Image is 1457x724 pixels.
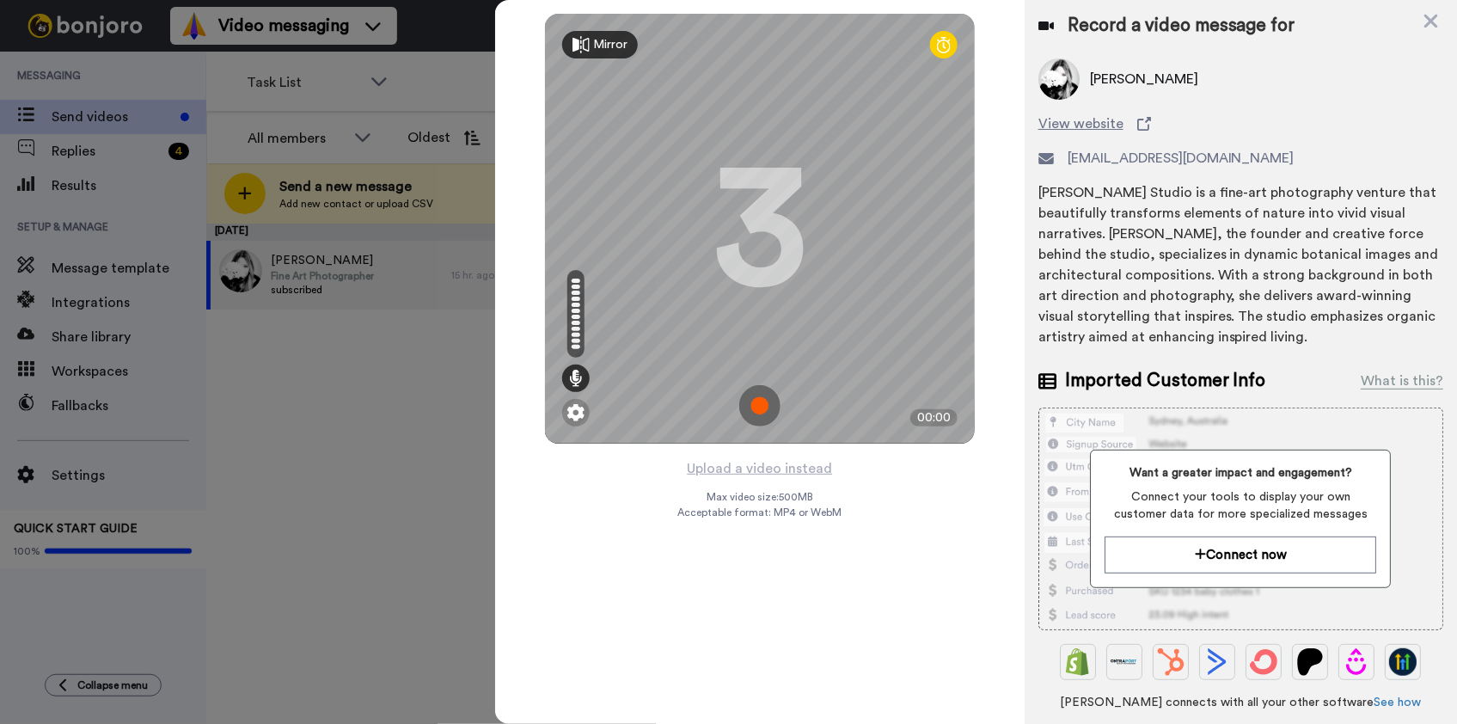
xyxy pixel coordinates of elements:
div: What is this? [1361,371,1443,391]
div: 3 [713,164,807,293]
span: [PERSON_NAME] connects with all your other software [1038,694,1443,711]
img: Patreon [1296,648,1324,676]
button: Connect now [1105,537,1376,574]
img: ConvertKit [1250,648,1277,676]
img: Ontraport [1111,648,1138,676]
img: Shopify [1064,648,1092,676]
span: Want a greater impact and engagement? [1105,464,1376,482]
div: 00:00 [910,409,958,426]
span: View website [1038,114,1123,134]
a: See how [1374,696,1421,709]
img: Hubspot [1157,648,1185,676]
img: Drip [1343,648,1370,676]
img: GoHighLevel [1389,648,1417,676]
img: ActiveCampaign [1203,648,1231,676]
span: [EMAIL_ADDRESS][DOMAIN_NAME] [1068,148,1295,169]
span: Max video size: 500 MB [707,490,813,504]
div: [PERSON_NAME] Studio is a fine-art photography venture that beautifully transforms elements of na... [1038,182,1443,347]
span: Connect your tools to display your own customer data for more specialized messages [1105,488,1376,523]
img: ic_record_start.svg [739,385,781,426]
span: Acceptable format: MP4 or WebM [677,506,842,519]
button: Upload a video instead [682,457,837,480]
a: View website [1038,114,1443,134]
span: Imported Customer Info [1065,368,1266,394]
img: ic_gear.svg [567,404,585,421]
